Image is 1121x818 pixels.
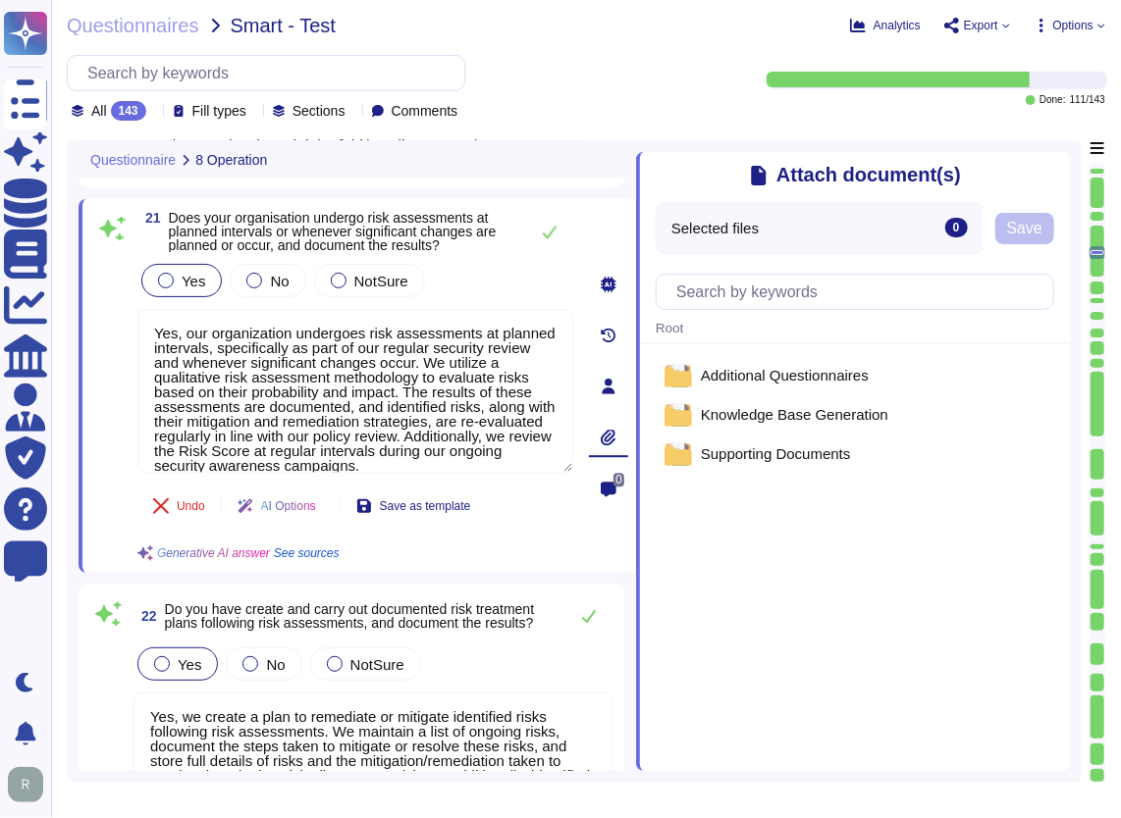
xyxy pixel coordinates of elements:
textarea: Yes, our organization undergoes risk assessments at planned intervals, specifically as part of ou... [137,309,573,473]
span: Save as template [380,500,471,512]
input: Search by keywords [78,56,464,90]
button: Undo [137,486,221,526]
span: Selected files [671,221,759,235]
span: Yes [182,273,205,289]
span: Comments [392,104,458,118]
span: Undo [177,500,205,512]
div: 143 [111,101,146,121]
span: Smart - Test [231,16,336,35]
span: Export [964,20,998,31]
span: Root [656,322,684,335]
input: Search by keywords [667,275,1053,309]
span: Fill types [192,104,246,118]
span: Options [1053,20,1094,31]
span: Save [1007,221,1042,236]
span: Questionnaire [90,153,176,167]
button: Save as template [341,486,487,526]
span: Supporting Documents [701,446,851,461]
img: folder [665,364,692,387]
span: Knowledge Base Generation [701,407,888,422]
span: Questionnaires [67,16,199,35]
div: 0 [945,218,968,237]
span: Done: [1040,95,1066,105]
span: NotSure [354,273,408,289]
img: folder [665,403,692,427]
span: 22 [133,609,157,623]
span: All [91,104,107,118]
span: Do you have create and carry out documented risk treatment plans following risk assessments, and ... [165,601,535,631]
span: Analytics [874,20,921,31]
span: Yes [178,656,201,673]
span: Generative AI answer [157,547,270,559]
button: Save [995,213,1054,244]
span: NotSure [350,656,404,673]
span: 21 [137,211,161,225]
span: Does your organisation undergo risk assessments at planned intervals or whenever significant chan... [169,210,497,253]
span: Additional Questionnaires [701,368,869,383]
img: user [8,767,43,802]
span: No [270,273,289,289]
img: folder [665,442,692,466]
button: user [4,763,57,806]
span: 111 / 143 [1070,95,1105,105]
span: Attach document(s) [776,164,961,186]
span: 8 Operation [195,153,267,167]
span: No [266,656,285,673]
span: See sources [274,547,340,559]
span: AI Options [261,500,316,512]
button: Analytics [850,18,921,33]
span: Sections [293,104,346,118]
span: 0 [614,473,624,486]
